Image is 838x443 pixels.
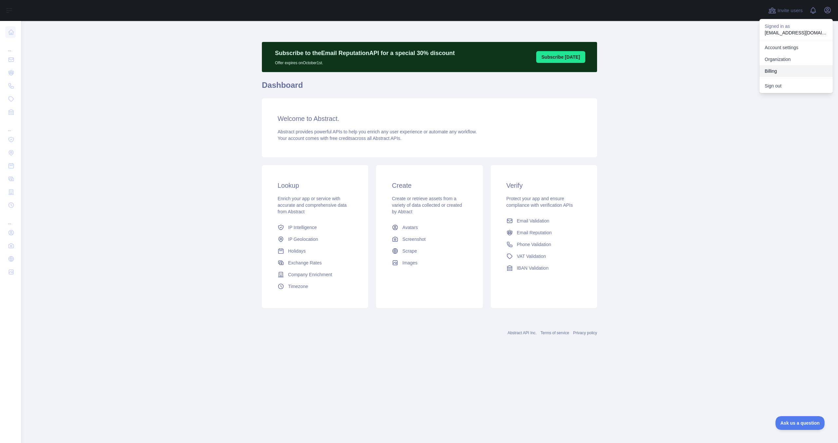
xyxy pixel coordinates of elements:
[508,331,537,335] a: Abstract API Inc.
[275,280,355,292] a: Timezone
[504,215,584,227] a: Email Validation
[262,80,597,96] h1: Dashboard
[288,271,332,278] span: Company Enrichment
[517,229,552,236] span: Email Reputation
[759,80,833,92] button: Sign out
[392,196,462,214] span: Create or retrieve assets from a variety of data collected or created by Abtract
[536,51,585,63] button: Subscribe [DATE]
[278,129,477,134] span: Abstract provides powerful APIs to help you enrich any user experience or automate any workflow.
[573,331,597,335] a: Privacy policy
[765,23,828,29] p: Signed in as
[5,212,16,225] div: ...
[540,331,569,335] a: Terms of service
[517,218,549,224] span: Email Validation
[504,262,584,274] a: IBAN Validation
[759,53,833,65] a: Organization
[278,136,401,141] span: Your account comes with across all Abstract APIs.
[389,233,469,245] a: Screenshot
[389,257,469,269] a: Images
[506,181,581,190] h3: Verify
[775,416,825,430] iframe: Toggle Customer Support
[275,58,455,66] p: Offer expires on October 1st.
[288,248,306,254] span: Holidays
[389,221,469,233] a: Avatars
[275,233,355,245] a: IP Geolocation
[517,265,549,271] span: IBAN Validation
[767,5,804,16] button: Invite users
[288,224,317,231] span: IP Intelligence
[504,227,584,239] a: Email Reputation
[330,136,352,141] span: free credits
[288,260,322,266] span: Exchange Rates
[517,241,551,248] span: Phone Validation
[288,283,308,290] span: Timezone
[402,248,417,254] span: Scrape
[278,181,353,190] h3: Lookup
[275,269,355,280] a: Company Enrichment
[5,119,16,132] div: ...
[506,196,573,208] span: Protect your app and ensure compliance with verification APIs
[275,245,355,257] a: Holidays
[504,239,584,250] a: Phone Validation
[402,224,418,231] span: Avatars
[275,221,355,233] a: IP Intelligence
[5,39,16,52] div: ...
[402,236,426,242] span: Screenshot
[504,250,584,262] a: VAT Validation
[392,181,467,190] h3: Create
[278,196,347,214] span: Enrich your app or service with accurate and comprehensive data from Abstract
[759,65,833,77] button: Billing
[389,245,469,257] a: Scrape
[402,260,417,266] span: Images
[275,257,355,269] a: Exchange Rates
[517,253,546,260] span: VAT Validation
[278,114,581,123] h3: Welcome to Abstract.
[275,48,455,58] p: Subscribe to the Email Reputation API for a special 30 % discount
[288,236,318,242] span: IP Geolocation
[759,42,833,53] a: Account settings
[777,7,803,14] span: Invite users
[765,29,828,36] p: [EMAIL_ADDRESS][DOMAIN_NAME]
